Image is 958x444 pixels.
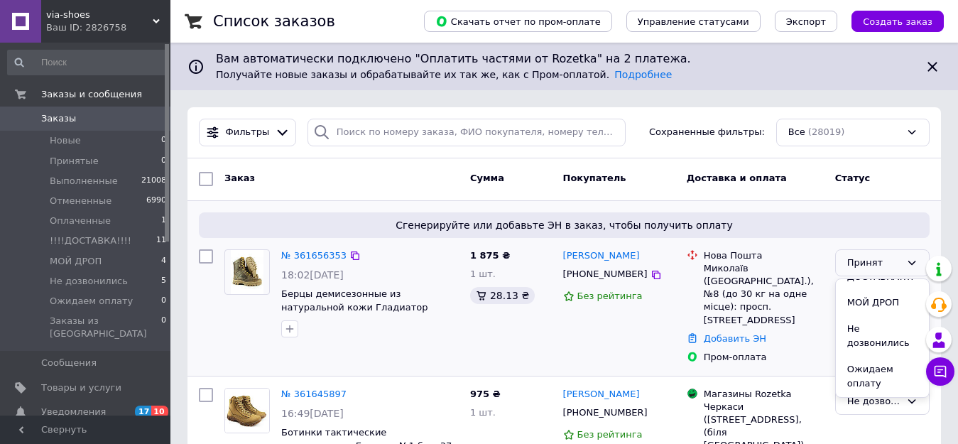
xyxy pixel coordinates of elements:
span: 4 [161,255,166,268]
span: Вам автоматически подключено "Оплатить частями от Rozetka" на 2 платежа. [216,51,913,67]
span: 1 875 ₴ [470,250,510,261]
span: 1 шт. [470,407,496,418]
a: [PERSON_NAME] [563,249,640,263]
span: Сообщения [41,357,97,369]
span: Заказы и сообщения [41,88,142,101]
span: Создать заказ [863,16,932,27]
span: Сгенерируйте или добавьте ЭН в заказ, чтобы получить оплату [205,218,924,232]
input: Поиск [7,50,168,75]
a: Подробнее [614,69,672,80]
li: МОЙ ДРОП [836,290,929,316]
span: Скачать отчет по пром-оплате [435,15,601,28]
span: (28019) [808,126,845,137]
span: 0 [161,295,166,308]
a: Берцы демисезонные из натуральной кожи Гладиатор коричневый 40-45р 44 [281,288,428,325]
span: Получайте новые заказы и обрабатывайте их так же, как с Пром-оплатой. [216,69,672,80]
span: 0 [161,134,166,147]
span: Фильтры [226,126,270,139]
button: Чат с покупателем [926,357,954,386]
button: Экспорт [775,11,837,32]
span: 1 шт. [470,269,496,279]
span: Доставка и оплата [687,173,787,183]
h1: Список заказов [213,13,335,30]
span: 975 ₴ [470,389,501,399]
button: Создать заказ [851,11,944,32]
li: Ожидаем оплату [836,357,929,397]
span: 10 [151,406,168,418]
a: [PERSON_NAME] [563,388,640,401]
button: Управление статусами [626,11,761,32]
a: Добавить ЭН [704,333,766,344]
div: Ваш ID: 2826758 [46,21,170,34]
span: 16:49[DATE] [281,408,344,419]
span: Экспорт [786,16,826,27]
span: Статус [835,173,871,183]
div: Магазины Rozetka [704,388,824,401]
span: МОЙ ДРОП [50,255,102,268]
a: Создать заказ [837,16,944,26]
span: Заказ [224,173,255,183]
span: Все [788,126,805,139]
span: Отмененные [50,195,111,207]
span: 18:02[DATE] [281,269,344,281]
a: № 361656353 [281,250,347,261]
span: 1 [161,215,166,227]
span: 21008 [141,175,166,188]
span: 0 [161,315,166,340]
input: Поиск по номеру заказа, ФИО покупателя, номеру телефона, Email, номеру накладной [307,119,626,146]
span: Оплаченные [50,215,111,227]
span: [PHONE_NUMBER] [563,269,648,279]
span: Выполненные [50,175,118,188]
span: Принятые [50,155,99,168]
span: Новые [50,134,81,147]
span: Ожидаем оплату [50,295,133,308]
img: Фото товару [231,250,264,294]
div: Миколаїв ([GEOGRAPHIC_DATA].), №8 (до 30 кг на одне місце): просп. [STREET_ADDRESS] [704,262,824,327]
button: Скачать отчет по пром-оплате [424,11,612,32]
div: 28.13 ₴ [470,287,535,304]
span: Сохраненные фильтры: [649,126,765,139]
span: [PHONE_NUMBER] [563,407,648,418]
span: Заказы [41,112,76,125]
span: 5 [161,275,166,288]
span: !!!!ДОСТАВКА!!!! [50,234,131,247]
span: 0 [161,155,166,168]
span: Товары и услуги [41,381,121,394]
span: 6990 [146,195,166,207]
span: Уведомления [41,406,106,418]
div: Не дозвонились [847,394,900,409]
span: via-shoes [46,9,153,21]
a: Фото товару [224,388,270,433]
a: № 361645897 [281,389,347,399]
span: Управление статусами [638,16,749,27]
span: Без рейтинга [577,429,643,440]
li: Не дозвонились [836,316,929,357]
div: Принят [847,256,900,271]
span: Покупатель [563,173,626,183]
span: Без рейтинга [577,291,643,301]
a: Фото товару [224,249,270,295]
div: Пром-оплата [704,351,824,364]
div: Нова Пошта [704,249,824,262]
span: 11 [156,234,166,247]
span: Сумма [470,173,504,183]
span: Не дозвонились [50,275,128,288]
img: Фото товару [225,389,269,433]
span: 17 [135,406,151,418]
span: Заказы из [GEOGRAPHIC_DATA] [50,315,161,340]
